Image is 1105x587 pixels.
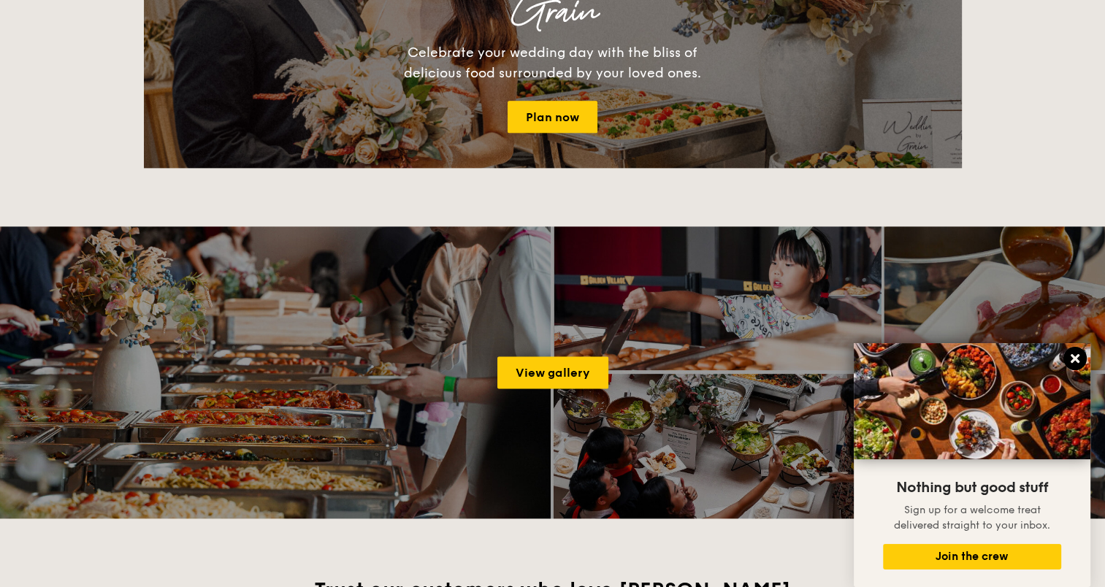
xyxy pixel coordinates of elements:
span: Sign up for a welcome treat delivered straight to your inbox. [894,504,1050,532]
img: DSC07876-Edit02-Large.jpeg [854,343,1090,459]
button: Close [1063,347,1087,370]
span: Nothing but good stuff [896,479,1048,496]
div: Celebrate your wedding day with the bliss of delicious food surrounded by your loved ones. [389,42,717,83]
a: View gallery [497,356,608,388]
button: Join the crew [883,544,1061,569]
a: Plan now [508,101,597,133]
